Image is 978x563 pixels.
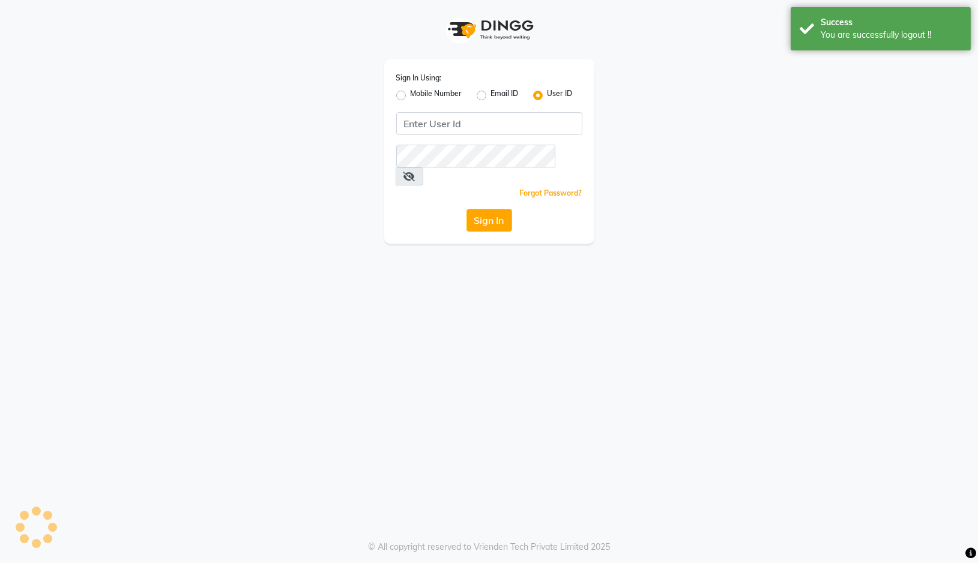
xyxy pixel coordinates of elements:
img: logo1.svg [441,12,537,47]
label: Sign In Using: [396,73,442,83]
button: Sign In [466,209,512,232]
input: Username [396,145,555,167]
label: User ID [548,88,573,103]
a: Forgot Password? [520,188,582,197]
div: You are successfully logout !! [821,29,962,41]
label: Mobile Number [411,88,462,103]
label: Email ID [491,88,519,103]
div: Success [821,16,962,29]
input: Username [396,112,582,135]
